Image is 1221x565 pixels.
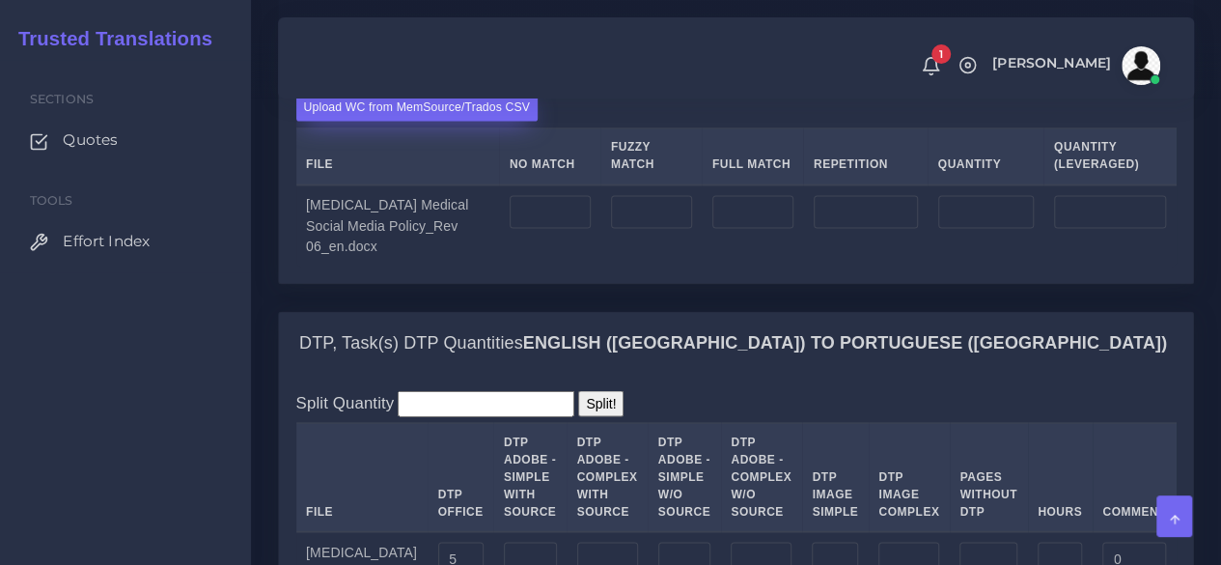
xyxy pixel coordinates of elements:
th: Quantity (Leveraged) [1043,127,1176,184]
span: Quotes [63,129,118,151]
span: 1 [931,44,951,64]
a: [PERSON_NAME]avatar [983,46,1167,85]
th: Comment [1093,422,1177,531]
th: DTP Office [428,422,493,531]
div: DTP, Task(s) DTP QuantitiesEnglish ([GEOGRAPHIC_DATA]) TO Portuguese ([GEOGRAPHIC_DATA]) [279,312,1193,374]
span: [PERSON_NAME] [992,56,1111,70]
span: Tools [30,193,73,208]
a: 1 [914,55,948,76]
b: English ([GEOGRAPHIC_DATA]) TO Portuguese ([GEOGRAPHIC_DATA]) [523,332,1167,352]
th: DTP Image Complex [869,422,950,531]
th: File [296,127,500,184]
span: Sections [30,92,94,106]
th: Quantity [928,127,1043,184]
label: Upload WC from MemSource/Trados CSV [296,94,539,120]
td: [MEDICAL_DATA] Medical Social Media Policy_Rev 06_en.docx [296,184,500,267]
input: Split! [578,390,624,416]
th: DTP Adobe - Simple With Source [493,422,567,531]
a: Trusted Translations [5,23,212,55]
th: Full Match [702,127,803,184]
h4: DTP, Task(s) DTP Quantities [299,332,1167,353]
a: Quotes [14,120,236,160]
th: DTP Adobe - Simple W/O Source [648,422,721,531]
h2: Trusted Translations [5,27,212,50]
th: DTP Adobe - Complex With Source [567,422,648,531]
th: File [296,422,429,531]
th: DTP Image Simple [802,422,869,531]
span: Effort Index [63,231,150,252]
th: Fuzzy Match [600,127,702,184]
th: Repetition [803,127,928,184]
th: DTP Adobe - Complex W/O Source [721,422,802,531]
th: Pages Without DTP [950,422,1028,531]
img: avatar [1122,46,1160,85]
a: Effort Index [14,221,236,262]
label: Split Quantity [296,390,395,414]
th: No Match [499,127,600,184]
th: Hours [1028,422,1093,531]
div: MT+FPE, Task(s) Fast Post Editing QuantitiesEnglish ([GEOGRAPHIC_DATA]) TO Portuguese ([GEOGRAPHI... [279,77,1193,283]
